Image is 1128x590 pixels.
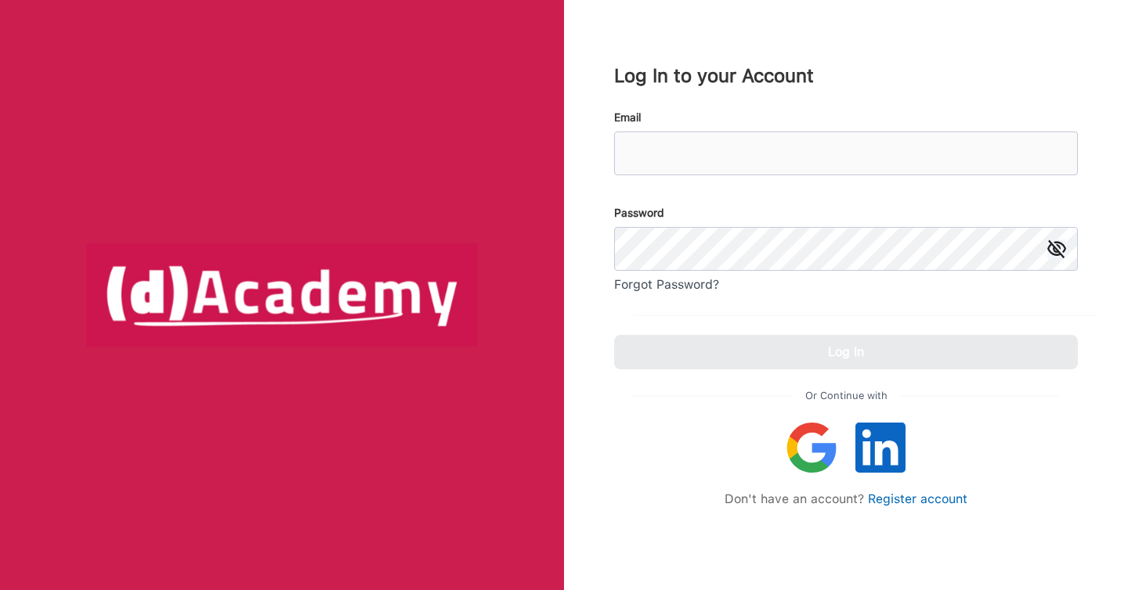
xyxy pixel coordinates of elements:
img: icon [1047,239,1066,258]
span: Or Continue with [805,387,888,405]
div: Don't have an account? [633,491,1059,506]
img: linkedIn icon [855,423,906,473]
div: Log In [828,341,864,363]
div: Forgot Password? [614,274,719,296]
img: google icon [786,423,837,473]
img: logo [86,243,478,347]
button: Log In [614,335,1078,369]
a: Register account [868,491,967,506]
div: Log In to your Account [614,65,1078,88]
div: Email [614,106,1078,128]
div: Password [614,202,1078,224]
